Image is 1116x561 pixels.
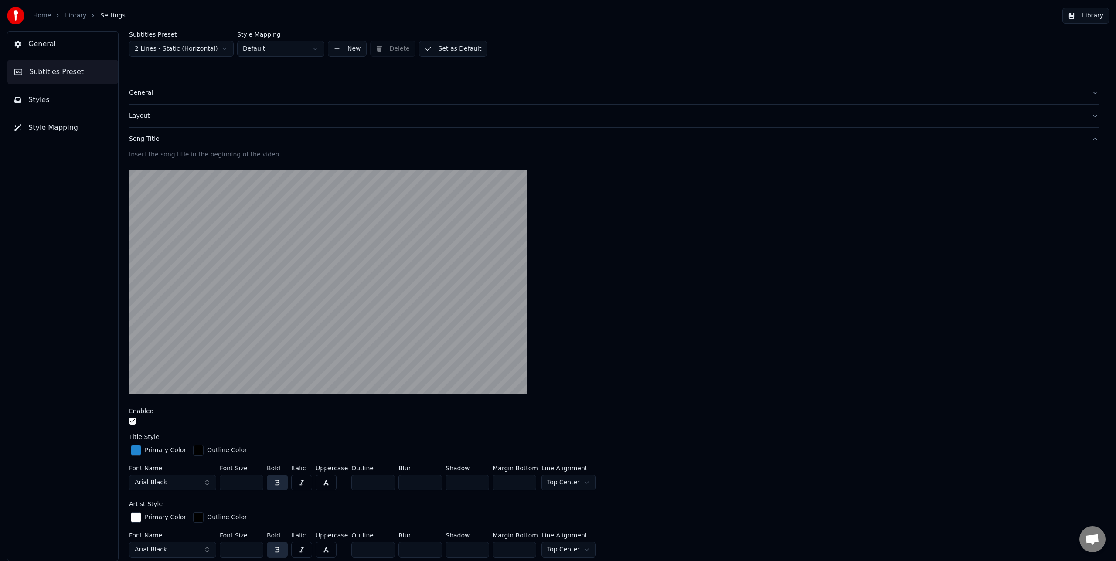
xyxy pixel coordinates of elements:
[7,32,118,56] button: General
[398,465,442,471] label: Blur
[33,11,126,20] nav: breadcrumb
[191,510,249,524] button: Outline Color
[446,465,489,471] label: Shadow
[7,116,118,140] button: Style Mapping
[129,112,1085,120] div: Layout
[129,408,154,414] label: Enabled
[351,465,395,471] label: Outline
[135,545,167,554] span: Arial Black
[129,128,1099,150] button: Song Title
[145,446,186,455] div: Primary Color
[291,465,312,471] label: Italic
[351,532,395,538] label: Outline
[28,39,56,49] span: General
[129,31,234,37] label: Subtitles Preset
[33,11,51,20] a: Home
[129,88,1085,97] div: General
[237,31,324,37] label: Style Mapping
[129,465,216,471] label: Font Name
[145,513,186,522] div: Primary Color
[65,11,86,20] a: Library
[267,465,288,471] label: Bold
[493,532,538,538] label: Margin Bottom
[129,501,163,507] label: Artist Style
[7,88,118,112] button: Styles
[129,532,216,538] label: Font Name
[191,443,249,457] button: Outline Color
[7,7,24,24] img: youka
[398,532,442,538] label: Blur
[493,465,538,471] label: Margin Bottom
[328,41,367,57] button: New
[100,11,125,20] span: Settings
[291,532,312,538] label: Italic
[316,465,348,471] label: Uppercase
[316,532,348,538] label: Uppercase
[267,532,288,538] label: Bold
[129,434,160,440] label: Title Style
[207,446,247,455] div: Outline Color
[129,135,1085,143] div: Song Title
[1062,8,1109,24] button: Library
[446,532,489,538] label: Shadow
[29,67,84,77] span: Subtitles Preset
[129,443,188,457] button: Primary Color
[541,532,596,538] label: Line Alignment
[220,465,263,471] label: Font Size
[129,510,188,524] button: Primary Color
[129,105,1099,127] button: Layout
[207,513,247,522] div: Outline Color
[129,150,1099,159] div: Insert the song title in the beginning of the video
[541,465,596,471] label: Line Alignment
[220,532,263,538] label: Font Size
[28,122,78,133] span: Style Mapping
[129,82,1099,104] button: General
[419,41,487,57] button: Set as Default
[135,478,167,487] span: Arial Black
[7,60,118,84] button: Subtitles Preset
[1079,526,1106,552] div: Open chat
[28,95,50,105] span: Styles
